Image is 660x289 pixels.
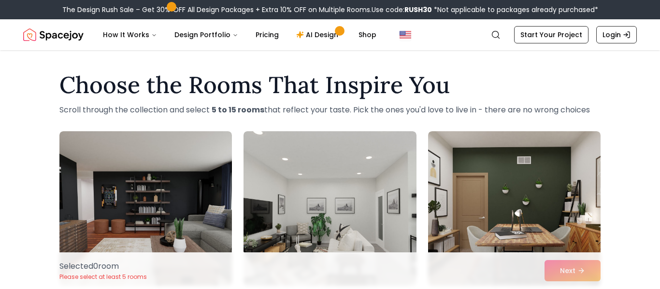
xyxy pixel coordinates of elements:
[248,25,287,44] a: Pricing
[400,29,411,41] img: United States
[432,5,598,14] span: *Not applicable to packages already purchased*
[514,26,588,43] a: Start Your Project
[59,273,147,281] p: Please select at least 5 rooms
[428,131,601,286] img: Room room-3
[351,25,384,44] a: Shop
[23,19,637,50] nav: Global
[62,5,598,14] div: The Design Rush Sale – Get 30% OFF All Design Packages + Extra 10% OFF on Multiple Rooms.
[404,5,432,14] b: RUSH30
[212,104,264,115] strong: 5 to 15 rooms
[23,25,84,44] a: Spacejoy
[596,26,637,43] a: Login
[59,73,601,96] h1: Choose the Rooms That Inspire You
[59,104,601,116] p: Scroll through the collection and select that reflect your taste. Pick the ones you'd love to liv...
[95,25,165,44] button: How It Works
[95,25,384,44] nav: Main
[167,25,246,44] button: Design Portfolio
[244,131,416,286] img: Room room-2
[59,261,147,272] p: Selected 0 room
[59,131,232,286] img: Room room-1
[372,5,432,14] span: Use code:
[23,25,84,44] img: Spacejoy Logo
[288,25,349,44] a: AI Design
